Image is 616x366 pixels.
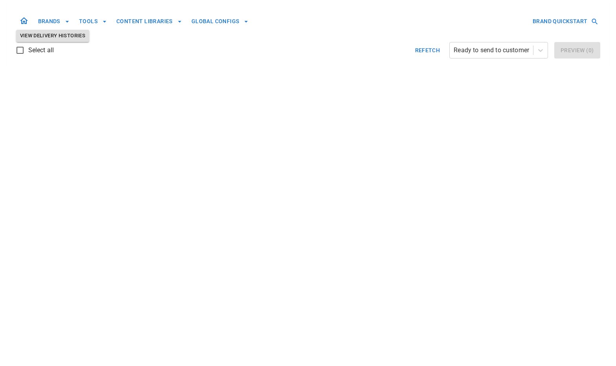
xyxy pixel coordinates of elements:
button: CONTENT LIBRARIES [113,14,185,29]
button: BRAND QUICKSTART [530,14,600,29]
button: Refetch [412,42,443,59]
button: TOOLS [76,14,110,29]
button: BRANDS [35,14,73,29]
span: Select all [28,46,54,55]
button: GLOBAL CONFIGS [188,14,252,29]
button: View Delivery Histories [16,30,90,42]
